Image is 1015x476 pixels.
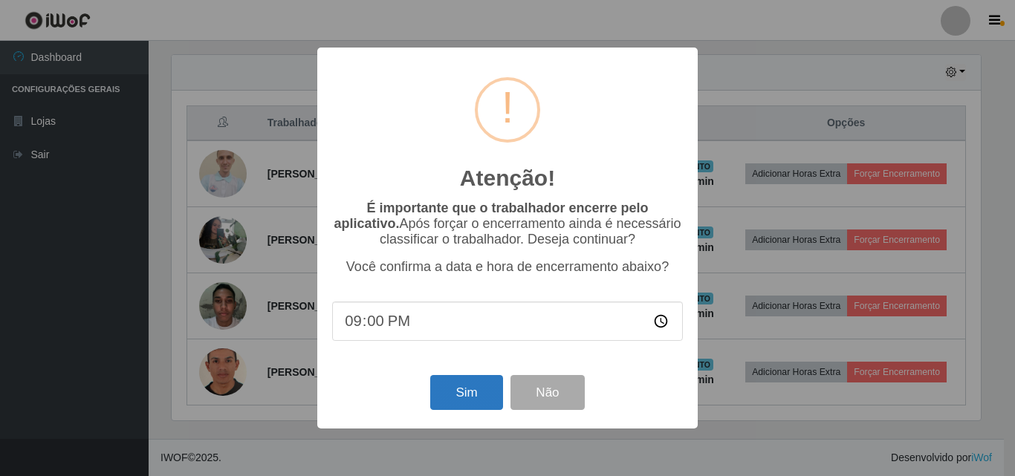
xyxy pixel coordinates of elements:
[510,375,584,410] button: Não
[334,200,648,231] b: É importante que o trabalhador encerre pelo aplicativo.
[332,259,683,275] p: Você confirma a data e hora de encerramento abaixo?
[332,200,683,247] p: Após forçar o encerramento ainda é necessário classificar o trabalhador. Deseja continuar?
[460,165,555,192] h2: Atenção!
[430,375,502,410] button: Sim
